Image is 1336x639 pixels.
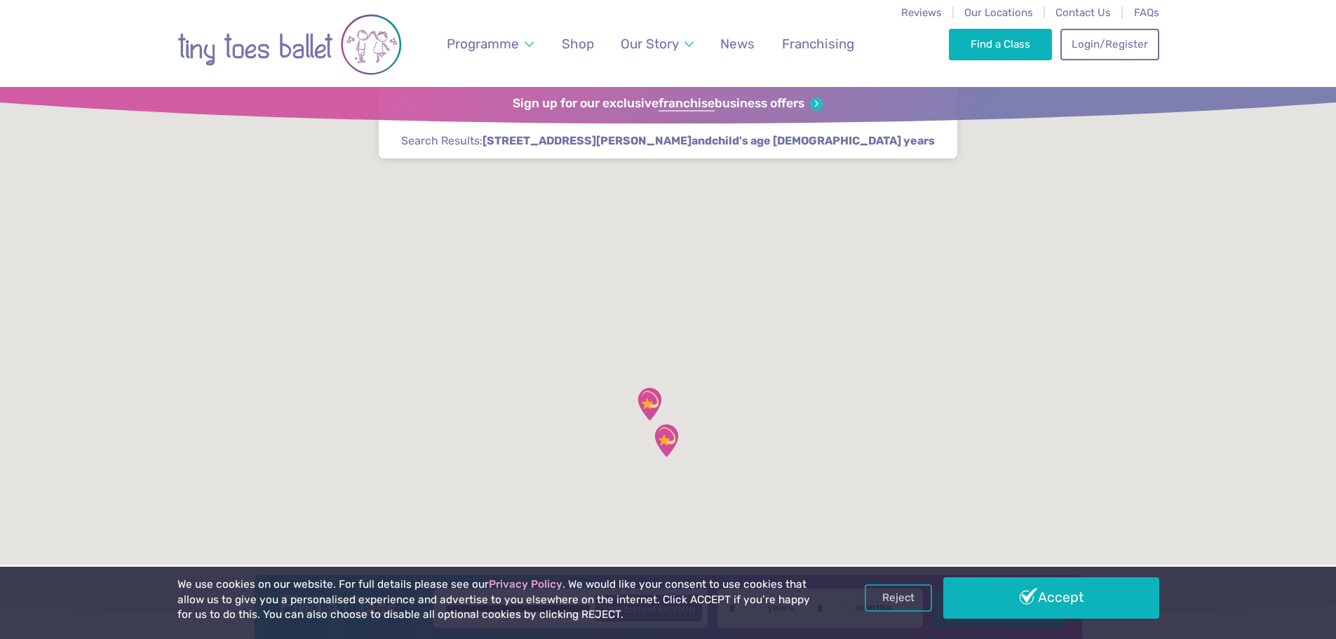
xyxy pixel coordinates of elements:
[1134,6,1159,19] a: FAQs
[447,36,519,52] span: Programme
[632,386,667,422] div: Kenilworth School
[943,577,1159,618] a: Accept
[483,133,691,149] span: [STREET_ADDRESS][PERSON_NAME]
[1055,6,1111,19] a: Contact Us
[659,96,715,112] strong: franchise
[712,133,935,149] span: child's age [DEMOGRAPHIC_DATA] years
[621,36,679,52] span: Our Story
[440,27,540,60] a: Programme
[720,36,755,52] span: News
[901,6,942,19] a: Reviews
[513,96,823,112] a: Sign up for our exclusivefranchisebusiness offers
[177,577,816,623] p: We use cookies on our website. For full details please see our . We would like your consent to us...
[964,6,1033,19] a: Our Locations
[714,27,762,60] a: News
[782,36,854,52] span: Franchising
[614,27,700,60] a: Our Story
[649,423,684,458] div: Lillington Social Club
[1060,29,1159,60] a: Login/Register
[489,578,562,591] a: Privacy Policy
[949,29,1052,60] a: Find a Class
[775,27,861,60] a: Franchising
[562,36,594,52] span: Shop
[865,584,932,611] a: Reject
[483,134,935,147] strong: and
[177,9,402,80] img: tiny toes ballet
[555,27,600,60] a: Shop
